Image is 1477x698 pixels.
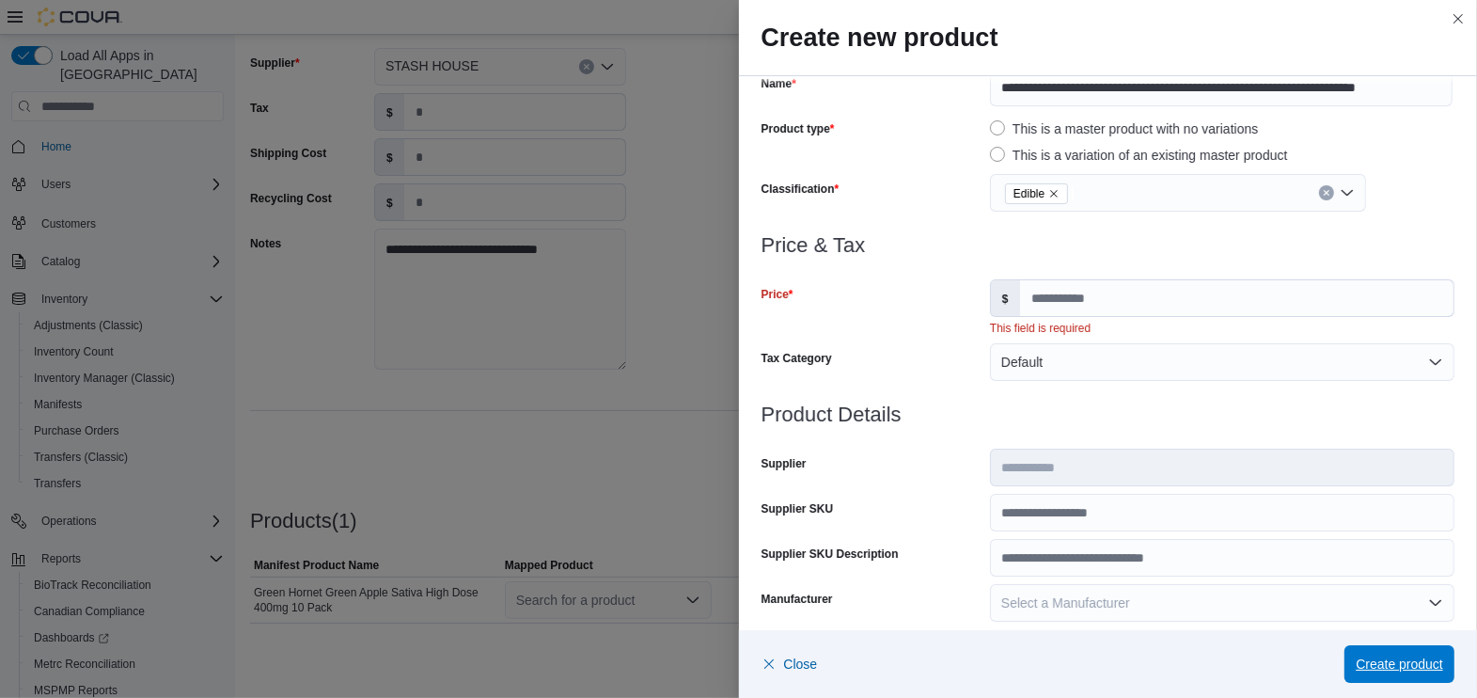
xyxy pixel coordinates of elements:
[991,280,1020,316] label: $
[990,317,1454,336] div: This field is required
[990,118,1258,140] label: This is a master product with no variations
[762,501,834,516] label: Supplier SKU
[784,655,818,674] span: Close
[990,343,1454,381] button: Default
[762,287,793,302] label: Price
[1013,184,1045,203] span: Edible
[990,584,1454,622] button: Select a Manufacturer
[762,76,796,91] label: Name
[762,182,840,197] label: Classification
[1005,183,1068,204] span: Edible
[1447,8,1469,30] button: Close this dialog
[1048,188,1060,199] button: Remove Edible from selection in this group
[762,351,832,366] label: Tax Category
[762,592,833,607] label: Manufacturer
[1356,655,1443,674] span: Create product
[762,404,1455,426] h3: Product Details
[762,645,818,683] button: Close
[990,144,1288,167] label: This is a variation of an existing master product
[1001,595,1130,611] span: Select a Manufacturer
[762,456,807,471] label: Supplier
[1344,645,1454,683] button: Create product
[762,234,1455,257] h3: Price & Tax
[762,121,835,136] label: Product type
[1319,185,1334,200] button: Clear input
[762,547,899,562] label: Supplier SKU Description
[762,23,1455,53] h2: Create new product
